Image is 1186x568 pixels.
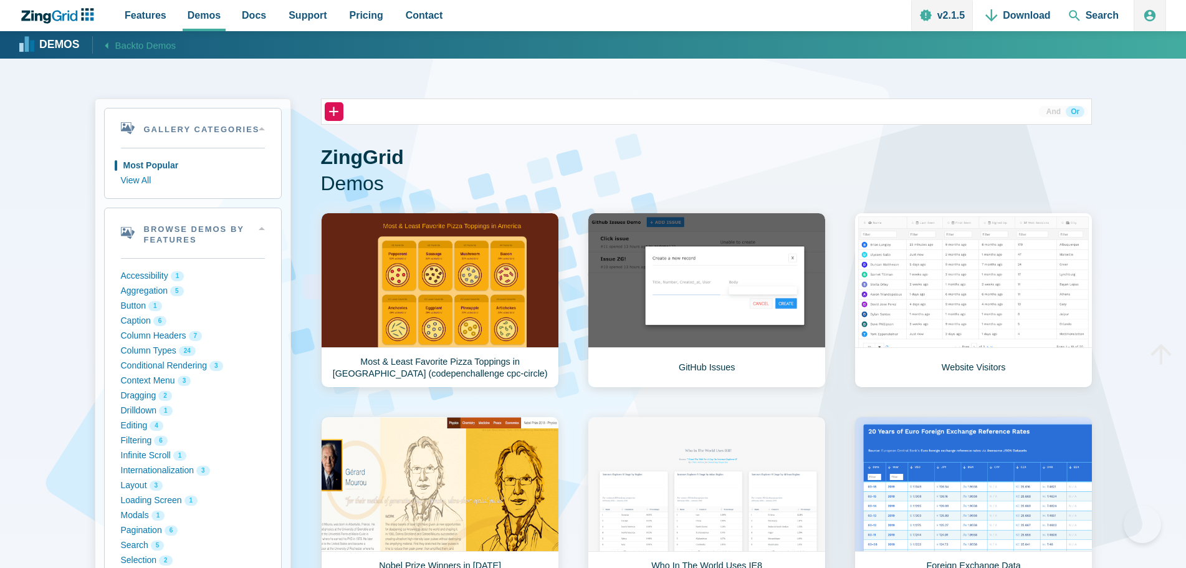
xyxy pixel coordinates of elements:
[406,7,443,24] span: Contact
[121,269,265,284] button: Accessibility 1
[21,36,80,54] a: Demos
[105,208,281,258] summary: Browse Demos By Features
[854,213,1093,388] a: Website Visitors
[20,8,100,24] a: ZingChart Logo. Click to return to the homepage
[115,37,176,53] span: Back
[121,344,265,359] button: Column Types 24
[121,299,265,314] button: Button 1
[1066,106,1084,117] button: Or
[121,388,265,403] button: Dragging 2
[121,329,265,344] button: Column Headers 7
[121,433,265,448] button: Filtering 6
[121,418,265,433] button: Editing 4
[121,403,265,418] button: Drilldown 1
[321,171,1092,197] span: Demos
[121,284,265,299] button: Aggregation 5
[325,102,343,121] button: +
[39,39,80,51] strong: Demos
[350,7,383,24] span: Pricing
[121,173,265,188] button: View All
[121,538,265,553] button: Search 5
[1041,106,1066,117] button: And
[121,478,265,493] button: Layout 3
[289,7,327,24] span: Support
[121,493,265,508] button: Loading Screen 1
[188,7,221,24] span: Demos
[121,448,265,463] button: Infinite Scroll 1
[121,359,265,373] button: Conditional Rendering 3
[242,7,266,24] span: Docs
[321,213,559,388] a: Most & Least Favorite Pizza Toppings in [GEOGRAPHIC_DATA] (codepenchallenge cpc-circle)
[321,146,404,168] strong: ZingGrid
[121,373,265,388] button: Context Menu 3
[105,108,281,148] summary: Gallery Categories
[121,523,265,538] button: Pagination 6
[1124,506,1161,543] iframe: Toggle Customer Support
[121,508,265,523] button: Modals 1
[121,158,265,173] button: Most Popular
[125,7,166,24] span: Features
[136,40,176,51] span: to Demos
[588,213,826,388] a: GitHub Issues
[121,314,265,329] button: Caption 6
[92,36,176,53] a: Backto Demos
[121,553,265,568] button: Selection 2
[121,463,265,478] button: Internationalization 3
